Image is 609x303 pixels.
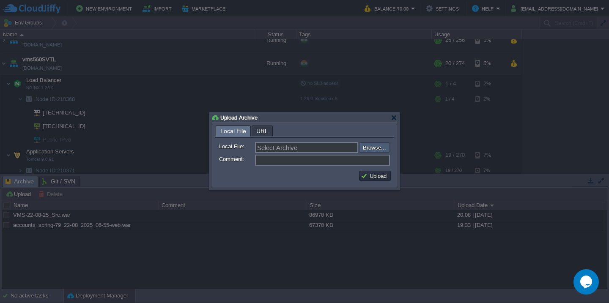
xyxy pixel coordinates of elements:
button: Upload [361,172,389,180]
span: URL [256,126,268,136]
label: Local File: [219,142,254,151]
label: Comment: [219,155,254,164]
span: Upload Archive [220,115,258,121]
iframe: chat widget [573,269,601,295]
span: Local File [220,126,246,136]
